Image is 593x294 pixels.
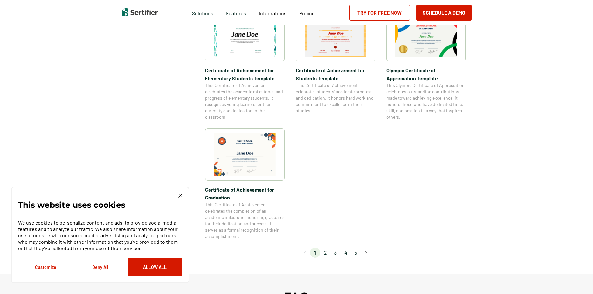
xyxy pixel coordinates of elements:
[18,220,182,251] p: We use cookies to personalize content and ads, to provide social media features and to analyze ou...
[205,185,285,201] span: Certificate of Achievement for Graduation
[296,9,375,120] a: Certificate of Achievement for Students TemplateCertificate of Achievement for Students TemplateT...
[205,82,285,120] span: This Certificate of Achievement celebrates the academic milestones and progress of elementary stu...
[320,248,330,258] li: page 2
[128,258,182,276] button: Allow All
[259,10,286,16] span: Integrations
[296,82,375,114] span: This Certificate of Achievement celebrates students’ academic progress and dedication. It honors ...
[205,9,285,120] a: Certificate of Achievement for Elementary Students TemplateCertificate of Achievement for Element...
[214,13,276,57] img: Certificate of Achievement for Elementary Students Template
[18,202,125,208] p: This website uses cookies
[122,8,158,16] img: Sertifier | Digital Credentialing Platform
[205,201,285,240] span: This Certificate of Achievement celebrates the completion of an academic milestone, honoring grad...
[310,248,320,258] li: page 1
[299,10,315,16] span: Pricing
[386,9,466,120] a: Olympic Certificate of Appreciation​ TemplateOlympic Certificate of Appreciation​ TemplateThis Ol...
[205,128,285,240] a: Certificate of Achievement for GraduationCertificate of Achievement for GraduationThis Certificat...
[205,66,285,82] span: Certificate of Achievement for Elementary Students Template
[73,258,128,276] button: Deny All
[386,66,466,82] span: Olympic Certificate of Appreciation​ Template
[259,9,286,17] a: Integrations
[18,258,73,276] button: Customize
[300,248,310,258] button: Go to previous page
[416,5,472,21] button: Schedule a Demo
[351,248,361,258] li: page 5
[561,263,593,294] iframe: Chat Widget
[192,9,213,17] span: Solutions
[386,82,466,120] span: This Olympic Certificate of Appreciation celebrates outstanding contributions made toward achievi...
[361,248,371,258] button: Go to next page
[214,133,276,176] img: Certificate of Achievement for Graduation
[349,5,410,21] a: Try for Free Now
[330,248,341,258] li: page 3
[305,13,366,57] img: Certificate of Achievement for Students Template
[296,66,375,82] span: Certificate of Achievement for Students Template
[178,194,182,198] img: Cookie Popup Close
[395,13,457,57] img: Olympic Certificate of Appreciation​ Template
[341,248,351,258] li: page 4
[299,9,315,17] a: Pricing
[226,9,246,17] span: Features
